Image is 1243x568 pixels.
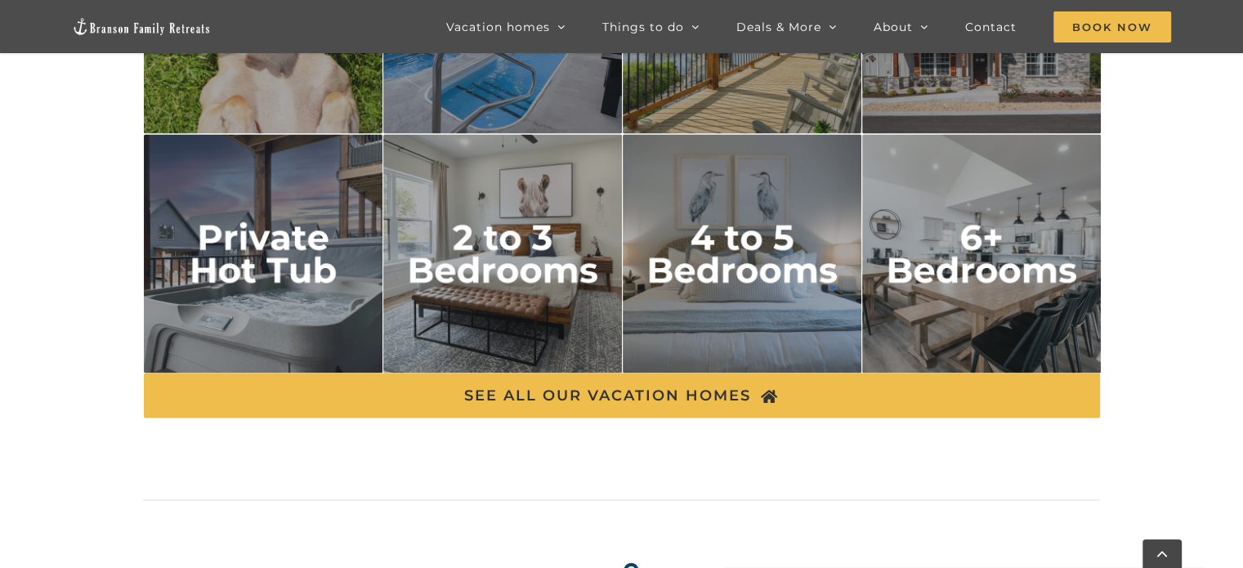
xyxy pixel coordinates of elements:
span: Book Now [1053,11,1171,42]
a: SEE ALL OUR VACATION HOMES [144,373,1100,418]
a: 2 to 3 bedrooms [383,137,623,159]
a: 4 to 5 bedrooms [623,137,862,159]
img: 4 to 5 bedrooms [623,134,862,373]
span: Things to do [602,21,684,33]
a: 6 plus bedrooms [862,137,1102,159]
a: private hot tub [144,137,383,159]
span: SEE ALL OUR VACATION HOMES [464,387,751,404]
span: Deals & More [736,21,821,33]
span: About [874,21,913,33]
img: Branson Family Retreats Logo [72,17,211,36]
span: Vacation homes [446,21,550,33]
img: 2 to 3 bedrooms [383,134,623,373]
img: private hot tub [144,134,383,373]
img: 6 plus bedrooms [862,134,1102,373]
span: Contact [965,21,1017,33]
